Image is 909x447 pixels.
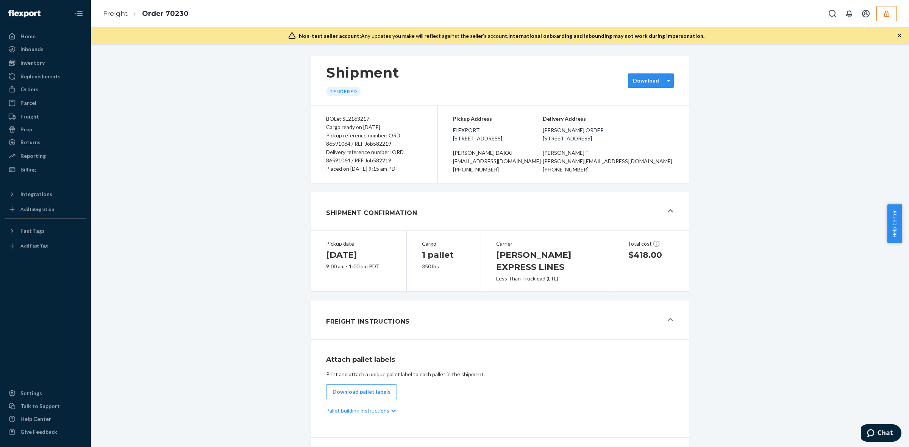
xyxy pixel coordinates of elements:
a: Reporting [5,150,86,162]
div: Inventory [20,59,45,67]
div: Add Fast Tag [20,243,48,249]
img: Flexport logo [8,10,41,17]
div: Tendered [326,87,361,96]
button: Talk to Support [5,400,86,412]
div: BOL#: SL2163217 [326,115,422,123]
button: Help Center [887,204,902,243]
div: Less Than Truckload (LTL) [496,275,598,282]
div: Fast Tags [20,227,45,235]
div: Any updates you make will reflect against the seller's account. [299,32,704,40]
p: Delivery Address [543,115,674,123]
button: Close Navigation [71,6,86,21]
div: Pickup reference number: ORD 86591064 / REF Job582219 [326,131,422,148]
div: Inbounds [20,45,44,53]
h1: [PERSON_NAME] EXPRESS LINES [496,249,598,273]
a: Order 70230 [142,9,189,18]
div: Talk to Support [20,402,60,410]
a: Settings [5,387,86,399]
div: [PERSON_NAME] F [543,149,674,157]
div: Add Integration [20,206,54,212]
a: Replenishments [5,70,86,83]
span: 1 pallet [422,250,454,260]
span: Non-test seller account: [299,33,361,39]
h1: $418.00 [628,249,674,261]
div: Replenishments [20,73,61,80]
div: 350 lbs [422,263,465,270]
a: Add Integration [5,203,86,215]
span: FLEXPORT [STREET_ADDRESS] [453,126,543,143]
h1: Shipment [326,65,399,81]
button: Shipment Confirmation [311,192,689,231]
span: International onboarding and inbounding may not work during impersonation. [508,33,704,39]
a: Parcel [5,97,86,109]
div: Pickup date [326,240,391,248]
div: Cargo ready on [DATE] [326,123,422,131]
h1: [DATE] [326,249,391,261]
a: Prep [5,123,86,136]
div: 9:00 am - 1:00 pm PDT [326,263,391,270]
p: Pickup Address [453,115,543,123]
iframe: Opens a widget where you can chat to one of our agents [861,424,901,443]
div: [PERSON_NAME][EMAIL_ADDRESS][DOMAIN_NAME] [543,157,674,165]
a: Returns [5,136,86,148]
a: Freight [5,111,86,123]
div: Returns [20,139,41,146]
button: Give Feedback [5,426,86,438]
div: Settings [20,389,42,397]
div: [PHONE_NUMBER] [543,165,674,174]
div: Carrier [496,240,598,248]
div: Home [20,33,36,40]
a: Billing [5,164,86,176]
div: [EMAIL_ADDRESS][DOMAIN_NAME] [453,157,543,165]
div: Help Center [20,415,51,423]
div: Pallet building instructions [326,399,674,422]
div: Give Feedback [20,428,57,436]
div: Placed on [DATE] 9:15 am PDT [326,165,422,173]
a: Inbounds [5,43,86,55]
div: Freight [20,113,39,120]
a: Freight [103,9,128,18]
h1: Attach pallet labels [326,355,674,364]
h1: Shipment Confirmation [326,209,417,218]
div: [PHONE_NUMBER] [453,165,543,174]
a: Inventory [5,57,86,69]
button: Download pallet labels [326,384,397,399]
button: Open Search Box [825,6,840,21]
button: Open notifications [842,6,857,21]
div: Prep [20,126,32,133]
button: Open account menu [858,6,873,21]
ol: breadcrumbs [97,3,195,25]
div: Reporting [20,152,46,160]
div: Print and attach a unique pallet label to each pallet in the shipment. [326,371,674,378]
a: Add Fast Tag [5,240,86,252]
div: Cargo [422,240,465,248]
div: Total cost [628,240,675,248]
div: Orders [20,86,39,93]
a: Home [5,30,86,42]
div: Parcel [20,99,36,107]
div: Delivery reference number: ORD 86591064 / REF Job582219 [326,148,422,165]
button: Fast Tags [5,225,86,237]
a: Help Center [5,413,86,425]
div: Billing [20,166,36,173]
div: Integrations [20,190,52,198]
a: Orders [5,83,86,95]
div: [PERSON_NAME] DAKAI [453,149,543,157]
button: Integrations [5,188,86,200]
button: Freight Instructions [311,301,689,339]
h1: Freight Instructions [326,317,410,326]
div: Download [633,77,659,84]
span: [PERSON_NAME] ORDER [STREET_ADDRESS] [543,126,674,143]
